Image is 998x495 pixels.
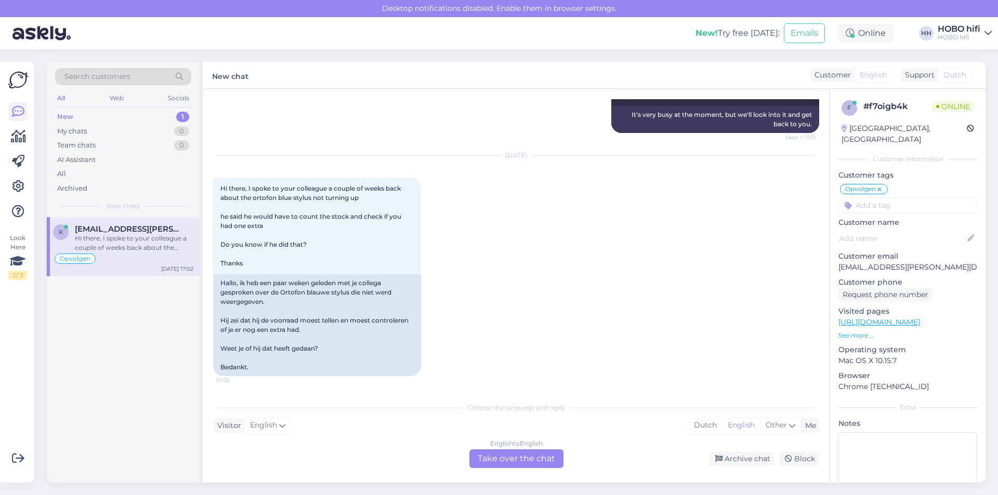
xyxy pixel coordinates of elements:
a: HOBO hifiHOBO hifi [938,25,992,42]
span: kacper.gorski@hotmail.co.uk [75,224,183,234]
div: Archive chat [709,452,774,466]
div: Extra [838,403,977,412]
div: Archived [57,183,87,194]
div: It's very busy at the moment, but we'll look into it and get back to you. [611,106,819,133]
div: Customer [810,70,851,81]
div: 0 [174,126,189,137]
div: Take over the chat [469,449,563,468]
div: Visitor [213,420,241,431]
a: [URL][DOMAIN_NAME] [838,317,920,327]
p: Visited pages [838,306,977,317]
p: Browser [838,370,977,381]
div: All [55,91,67,105]
div: My chats [57,126,87,137]
div: HOBO hifi [938,25,980,33]
div: Block [779,452,819,466]
div: Team chats [57,140,96,151]
p: Mac OS X 10.15.7 [838,355,977,366]
input: Add a tag [838,197,977,213]
div: English to English [490,439,543,448]
div: Hallo, ik heb een paar weken geleden met je collega gesproken over de Ortofon blauwe stylus die n... [213,274,421,376]
span: New chats [107,202,140,211]
div: Web [108,91,126,105]
span: Search customers [64,71,130,82]
p: [EMAIL_ADDRESS][PERSON_NAME][DOMAIN_NAME] [838,262,977,273]
span: Other [766,420,787,430]
span: 17:02 [216,377,255,384]
div: [DATE] 17:02 [161,265,193,273]
span: English [250,420,277,431]
div: Online [837,24,894,43]
div: New [57,112,73,122]
b: New! [695,28,718,38]
p: Customer phone [838,277,977,288]
div: # f7oigb4k [863,100,932,113]
p: Chrome [TECHNICAL_ID] [838,381,977,392]
span: Opvolgen [845,186,876,192]
span: Seen ✓ 11:51 [777,133,816,141]
p: Operating system [838,344,977,355]
span: Opvolgen [60,256,90,262]
div: Support [901,70,935,81]
div: Dutch [689,418,722,433]
span: Hi there, I spoke to your colleague a couple of weeks back about the ortofon blue stylus not turn... [220,184,403,267]
div: Try free [DATE]: [695,27,780,39]
div: HOBO hifi [938,33,980,42]
div: Me [801,420,816,431]
div: All [57,169,66,179]
p: Customer tags [838,170,977,181]
p: Customer email [838,251,977,262]
p: See more ... [838,331,977,340]
p: Customer name [838,217,977,228]
span: English [860,70,887,81]
div: Look Here [8,233,27,280]
div: 2 / 3 [8,271,27,280]
button: Emails [784,23,825,43]
div: [GEOGRAPHIC_DATA], [GEOGRAPHIC_DATA] [842,123,967,145]
div: Customer information [838,154,977,164]
span: k [59,228,63,236]
div: 1 [176,112,189,122]
img: Askly Logo [8,70,28,90]
div: Hi there, I spoke to your colleague a couple of weeks back about the ortofon blue stylus not turn... [75,234,193,252]
span: Dutch [943,70,966,81]
span: f [847,104,851,112]
div: 0 [174,140,189,151]
div: AI Assistant [57,155,96,165]
div: Socials [166,91,191,105]
span: Online [932,101,974,112]
div: [DATE] [213,151,819,160]
input: Add name [839,233,965,244]
div: HH [919,26,934,41]
label: New chat [212,68,248,82]
div: Choose the language and reply [213,403,819,412]
div: English [722,418,760,433]
p: Notes [838,418,977,429]
div: Request phone number [838,288,933,302]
